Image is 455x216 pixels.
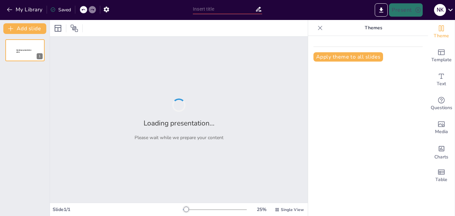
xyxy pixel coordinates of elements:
div: Saved [50,7,71,13]
button: Add slide [3,23,46,34]
span: Position [70,24,78,32]
div: Add ready made slides [428,44,455,68]
button: Export to PowerPoint [375,3,388,17]
span: Single View [281,207,304,212]
div: Get real-time input from your audience [428,92,455,116]
p: Themes [325,20,421,36]
button: N K [434,3,446,17]
span: Theme [434,32,449,40]
span: Charts [434,153,448,161]
span: Sendsteps presentation editor [16,49,31,53]
input: Insert title [193,4,255,14]
h2: Loading presentation... [144,118,215,128]
div: 1 [37,53,43,59]
button: My Library [5,4,45,15]
div: Add text boxes [428,68,455,92]
span: Text [437,80,446,88]
p: Please wait while we prepare your content [135,134,224,141]
div: 25 % [253,206,269,213]
div: 1 [5,39,45,61]
button: Present [389,3,422,17]
div: N K [434,4,446,16]
div: Layout [53,23,63,34]
span: Template [431,56,452,64]
div: Change the overall theme [428,20,455,44]
button: Apply theme to all slides [313,52,383,62]
span: Questions [431,104,452,111]
span: Media [435,128,448,135]
div: Slide 1 / 1 [53,206,183,213]
span: Table [435,176,447,183]
div: Add charts and graphs [428,140,455,164]
div: Add a table [428,164,455,188]
div: Add images, graphics, shapes or video [428,116,455,140]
